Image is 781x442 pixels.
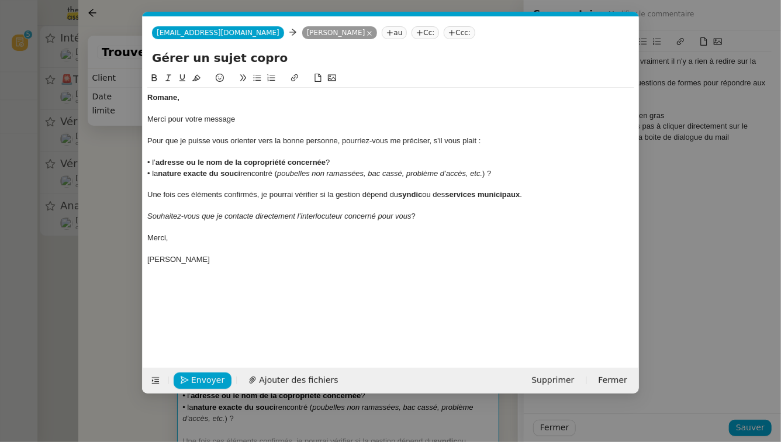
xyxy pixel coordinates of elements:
[157,29,279,37] span: [EMAIL_ADDRESS][DOMAIN_NAME]
[147,211,634,222] div: ?
[382,26,407,39] nz-tag: au
[147,233,634,243] div: Merci,
[445,190,520,199] strong: services municipaux
[444,26,475,39] nz-tag: Ccc:
[592,372,634,389] button: Fermer
[191,374,224,387] span: Envoyer
[147,114,634,125] div: Merci pour votre message
[531,374,574,387] span: Supprimer
[174,372,231,389] button: Envoyer
[302,26,378,39] nz-tag: [PERSON_NAME]
[259,374,338,387] span: Ajouter des fichiers
[147,168,634,179] div: • la rencontré ( ) ?
[155,158,326,167] strong: adresse ou le nom de la copropriété concernée
[147,212,412,220] em: Souhaitez-vous que je contacte directement l’interlocuteur concerné pour vous
[412,26,439,39] nz-tag: Cc:
[241,372,345,389] button: Ajouter des fichiers
[147,93,179,102] strong: Romane,
[147,136,634,146] div: Pour que je puisse vous orienter vers la bonne personne, pourriez-vous me préciser, s'il vous pla...
[147,189,634,200] div: Une fois ces éléments confirmés, je pourrai vérifier si la gestion dépend du ou des .
[524,372,581,389] button: Supprimer
[147,157,634,168] div: • l’ ?
[147,254,634,265] div: [PERSON_NAME]
[398,190,422,199] strong: syndic
[158,169,240,178] strong: nature exacte du souci
[599,374,627,387] span: Fermer
[152,49,630,67] input: Subject
[277,169,482,178] em: poubelles non ramassées, bac cassé, problème d’accès, etc.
